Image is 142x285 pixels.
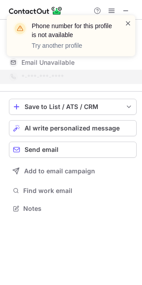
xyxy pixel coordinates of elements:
span: AI write personalized message [25,125,120,132]
button: Find work email [9,184,137,197]
button: Send email [9,142,137,158]
button: Notes [9,202,137,215]
img: warning [13,21,27,36]
header: Phone number for this profile is not available [32,21,114,39]
div: Save to List / ATS / CRM [25,103,121,110]
span: Find work email [23,187,133,195]
span: Notes [23,205,133,213]
span: Send email [25,146,58,153]
button: AI write personalized message [9,120,137,136]
p: Try another profile [32,41,114,50]
button: Add to email campaign [9,163,137,179]
span: Add to email campaign [24,168,95,175]
button: save-profile-one-click [9,99,137,115]
img: ContactOut v5.3.10 [9,5,63,16]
